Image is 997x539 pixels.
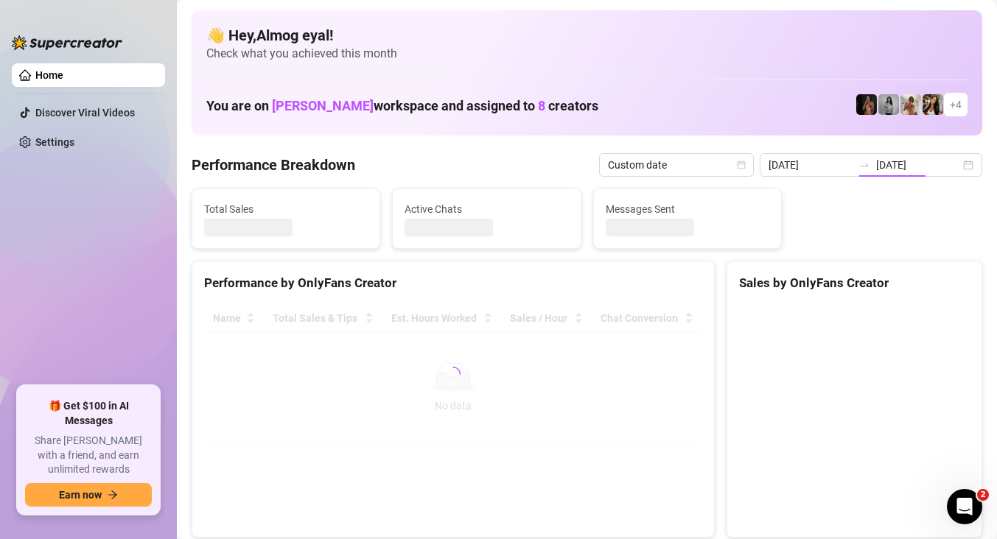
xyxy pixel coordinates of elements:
[206,98,598,114] h1: You are on workspace and assigned to creators
[769,157,853,173] input: Start date
[606,201,769,217] span: Messages Sent
[950,96,962,113] span: + 4
[947,489,982,524] iframe: Intercom live chat
[59,489,102,501] span: Earn now
[25,399,152,428] span: 🎁 Get $100 in AI Messages
[878,94,899,115] img: A
[35,136,74,148] a: Settings
[444,365,462,383] span: loading
[25,483,152,507] button: Earn nowarrow-right
[538,98,545,113] span: 8
[272,98,374,113] span: [PERSON_NAME]
[25,434,152,477] span: Share [PERSON_NAME] with a friend, and earn unlimited rewards
[204,273,702,293] div: Performance by OnlyFans Creator
[206,25,968,46] h4: 👋 Hey, Almog eyal !
[35,107,135,119] a: Discover Viral Videos
[12,35,122,50] img: logo-BBDzfeDw.svg
[858,159,870,171] span: swap-right
[206,46,968,62] span: Check what you achieved this month
[608,154,745,176] span: Custom date
[923,94,943,115] img: AD
[977,489,989,501] span: 2
[858,159,870,171] span: to
[737,161,746,169] span: calendar
[876,157,960,173] input: End date
[108,490,118,500] span: arrow-right
[192,155,355,175] h4: Performance Breakdown
[204,201,368,217] span: Total Sales
[900,94,921,115] img: Green
[856,94,877,115] img: D
[35,69,63,81] a: Home
[405,201,568,217] span: Active Chats
[739,273,970,293] div: Sales by OnlyFans Creator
